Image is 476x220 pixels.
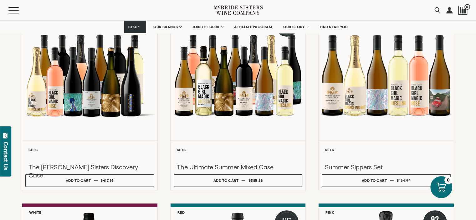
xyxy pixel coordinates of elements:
h3: The Ultimate Summer Mixed Case [177,163,299,171]
span: AFFILIATE PROGRAM [234,25,272,29]
button: Mobile Menu Trigger [8,7,31,13]
span: OUR STORY [283,25,305,29]
span: SHOP [128,25,139,29]
h6: Sets [177,148,299,152]
div: Add to cart [362,176,387,185]
span: FIND NEAR YOU [320,25,348,29]
a: OUR STORY [279,21,313,33]
a: SHOP [124,21,146,33]
a: OUR BRANDS [149,21,185,33]
div: Add to cart [213,176,239,185]
span: $164.94 [397,178,411,182]
a: Summer Sippers Set Sets Summer Sippers Set Add to cart $164.94 [318,6,454,191]
span: $385.88 [248,178,263,182]
a: Best Seller The Ultimate Summer Mixed Case Sets The Ultimate Summer Mixed Case Add to cart $385.88 [170,6,306,191]
button: Add to cart $385.88 [174,174,303,187]
a: McBride Sisters Full Set Sets The [PERSON_NAME] Sisters Discovery Case Add to cart $417.89 [22,6,158,191]
div: 0 [444,176,452,184]
h6: White [29,210,41,214]
h3: Summer Sippers Set [325,163,448,171]
h6: Red [177,210,185,214]
span: JOIN THE CLUB [192,25,219,29]
a: JOIN THE CLUB [188,21,227,33]
a: FIND NEAR YOU [316,21,352,33]
span: OUR BRANDS [153,25,178,29]
div: Contact Us [3,142,9,170]
h6: Pink [325,210,334,214]
h3: The [PERSON_NAME] Sisters Discovery Case [28,163,151,179]
button: Add to cart $417.89 [25,174,154,187]
span: 0 [464,4,470,10]
button: Add to cart $164.94 [322,174,451,187]
div: Add to cart [66,176,91,185]
span: $417.89 [100,178,114,182]
h6: Sets [325,148,448,152]
a: AFFILIATE PROGRAM [230,21,276,33]
h6: Sets [28,148,151,152]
